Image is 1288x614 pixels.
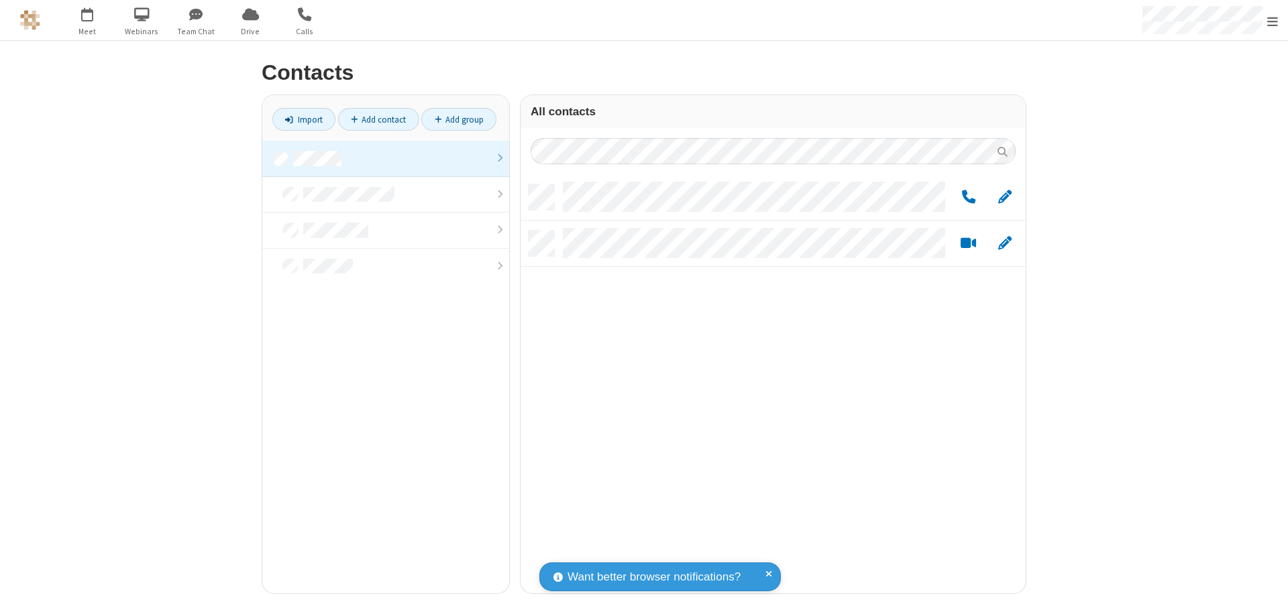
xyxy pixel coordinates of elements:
a: Import [272,108,335,131]
div: grid [521,174,1026,593]
span: Webinars [117,25,167,38]
button: Edit [991,189,1018,206]
button: Start a video meeting [955,235,981,252]
a: Add contact [338,108,419,131]
h3: All contacts [531,105,1016,118]
iframe: Chat [1254,579,1278,605]
a: Add group [421,108,496,131]
span: Drive [225,25,276,38]
span: Meet [62,25,113,38]
img: QA Selenium DO NOT DELETE OR CHANGE [20,10,40,30]
button: Call by phone [955,189,981,206]
button: Edit [991,235,1018,252]
span: Want better browser notifications? [568,568,741,586]
span: Calls [280,25,330,38]
h2: Contacts [262,61,1026,84]
span: Team Chat [171,25,221,38]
